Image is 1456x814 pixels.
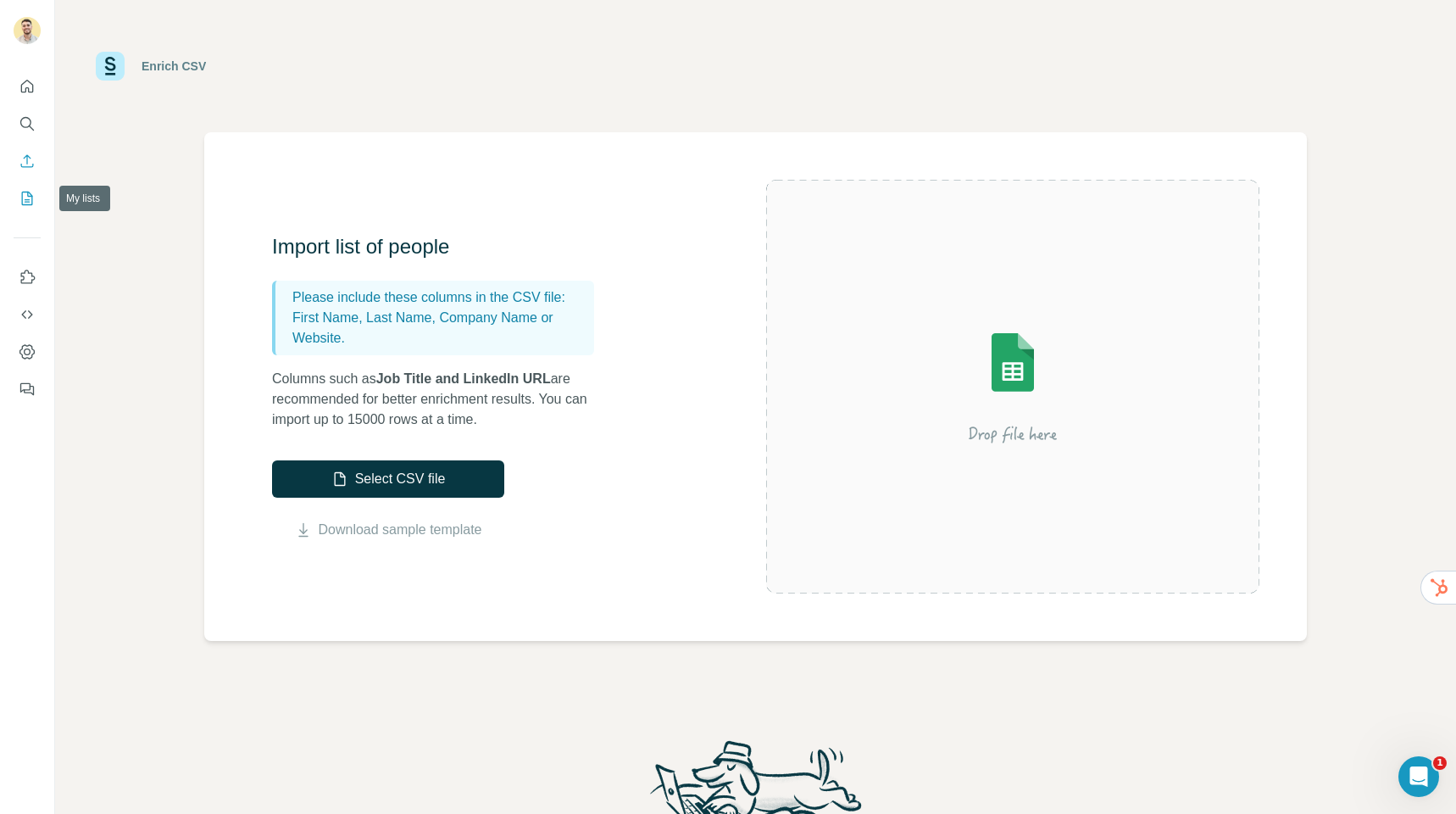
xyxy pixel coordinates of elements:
[14,109,41,139] button: Search
[292,308,587,348] p: First Name, Last Name, Company Name or Website.
[1433,756,1447,770] span: 1
[376,371,551,386] span: Job Title and LinkedIn URL
[14,262,41,293] button: Use Surfe on LinkedIn
[272,520,504,540] button: Download sample template
[14,71,41,102] button: Quick start
[14,183,41,214] button: My lists
[272,233,611,260] h3: Import list of people
[14,146,41,176] button: Enrich CSV
[14,299,41,330] button: Use Surfe API
[272,460,504,498] button: Select CSV file
[14,337,41,367] button: Dashboard
[860,285,1165,488] img: Surfe Illustration - Drop file here or select below
[142,58,206,75] div: Enrich CSV
[272,369,611,430] p: Columns such as are recommended for better enrichment results. You can import up to 15000 rows at...
[1398,756,1439,797] iframe: Intercom live chat
[14,17,41,44] img: Avatar
[14,374,41,404] button: Feedback
[96,52,125,81] img: Surfe Logo
[319,520,482,540] a: Download sample template
[292,287,587,308] p: Please include these columns in the CSV file:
